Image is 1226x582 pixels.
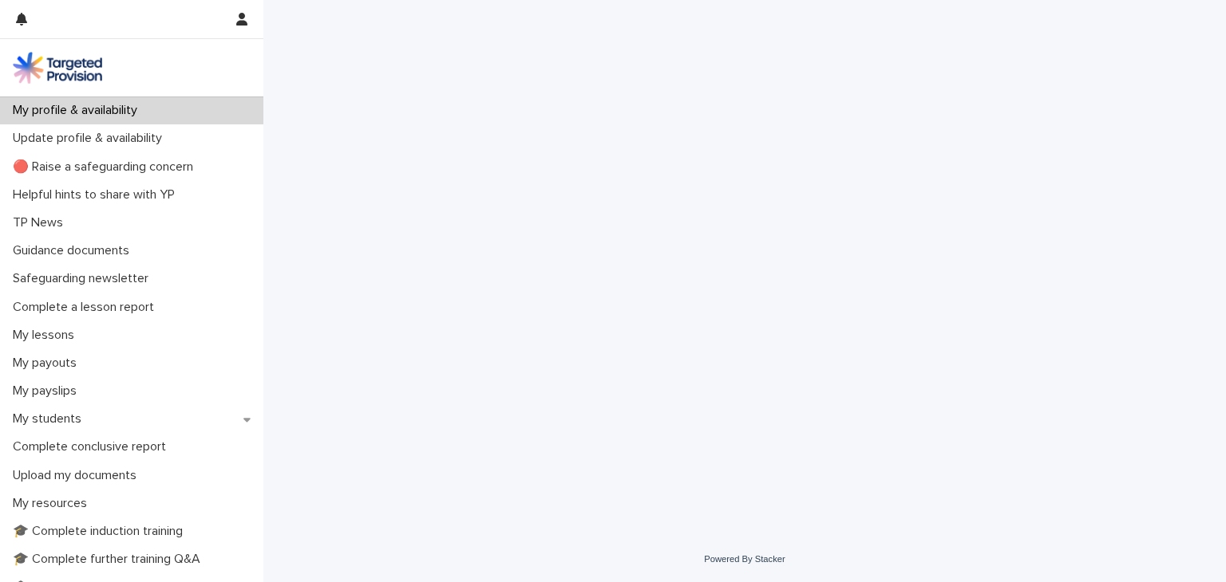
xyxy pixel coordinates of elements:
a: Powered By Stacker [704,554,785,564]
p: My payouts [6,356,89,371]
p: My lessons [6,328,87,343]
p: Safeguarding newsletter [6,271,161,286]
p: My payslips [6,383,89,399]
p: Complete a lesson report [6,300,167,315]
p: My profile & availability [6,103,150,118]
p: Helpful hints to share with YP [6,187,188,203]
p: Guidance documents [6,243,142,258]
p: My resources [6,496,100,511]
p: TP News [6,215,76,230]
p: 🔴 Raise a safeguarding concern [6,159,206,175]
p: 🎓 Complete further training Q&A [6,552,213,567]
p: Complete conclusive report [6,439,179,454]
p: Upload my documents [6,468,149,483]
p: Update profile & availability [6,131,175,146]
img: M5nRWzHhSzIhMunXDL62 [13,52,102,84]
p: 🎓 Complete induction training [6,524,196,539]
p: My students [6,411,94,427]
